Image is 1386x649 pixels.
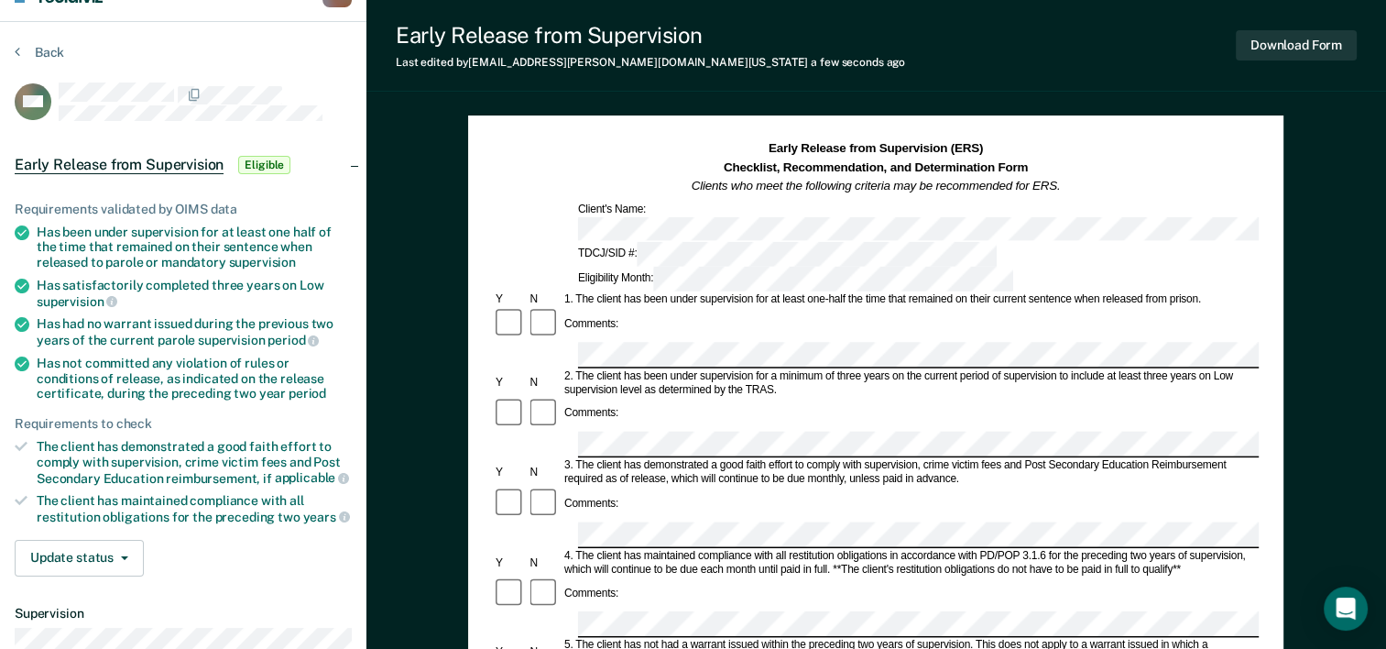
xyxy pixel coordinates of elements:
[528,466,562,479] div: N
[1236,30,1357,60] button: Download Form
[493,466,527,479] div: Y
[562,497,621,511] div: Comments:
[37,439,352,486] div: The client has demonstrated a good faith effort to comply with supervision, crime victim fees and...
[15,416,352,432] div: Requirements to check
[15,202,352,217] div: Requirements validated by OIMS data
[528,376,562,390] div: N
[15,156,224,174] span: Early Release from Supervision
[15,606,352,621] dt: Supervision
[303,510,350,524] span: years
[811,56,905,69] span: a few seconds ago
[37,316,352,347] div: Has had no warrant issued during the previous two years of the current parole supervision
[15,44,64,60] button: Back
[1324,587,1368,631] div: Open Intercom Messenger
[396,22,905,49] div: Early Release from Supervision
[37,225,352,270] div: Has been under supervision for at least one half of the time that remained on their sentence when...
[562,317,621,331] div: Comments:
[238,156,290,174] span: Eligible
[229,255,296,269] span: supervision
[575,243,999,268] div: TDCJ/SID #:
[37,294,117,309] span: supervision
[562,588,621,601] div: Comments:
[528,556,562,570] div: N
[575,267,1016,291] div: Eligibility Month:
[562,293,1259,307] div: 1. The client has been under supervision for at least one-half the time that remained on their cu...
[562,459,1259,487] div: 3. The client has demonstrated a good faith effort to comply with supervision, crime victim fees ...
[289,386,326,401] span: period
[493,556,527,570] div: Y
[562,369,1259,397] div: 2. The client has been under supervision for a minimum of three years on the current period of su...
[15,540,144,577] button: Update status
[37,356,352,401] div: Has not committed any violation of rules or conditions of release, as indicated on the release ce...
[562,407,621,421] div: Comments:
[267,333,319,347] span: period
[493,293,527,307] div: Y
[528,293,562,307] div: N
[275,470,349,485] span: applicable
[692,179,1061,192] em: Clients who meet the following criteria may be recommended for ERS.
[493,376,527,390] div: Y
[396,56,905,69] div: Last edited by [EMAIL_ADDRESS][PERSON_NAME][DOMAIN_NAME][US_STATE]
[769,142,983,156] strong: Early Release from Supervision (ERS)
[37,493,352,524] div: The client has maintained compliance with all restitution obligations for the preceding two
[724,160,1028,174] strong: Checklist, Recommendation, and Determination Form
[562,549,1259,577] div: 4. The client has maintained compliance with all restitution obligations in accordance with PD/PO...
[37,278,352,309] div: Has satisfactorily completed three years on Low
